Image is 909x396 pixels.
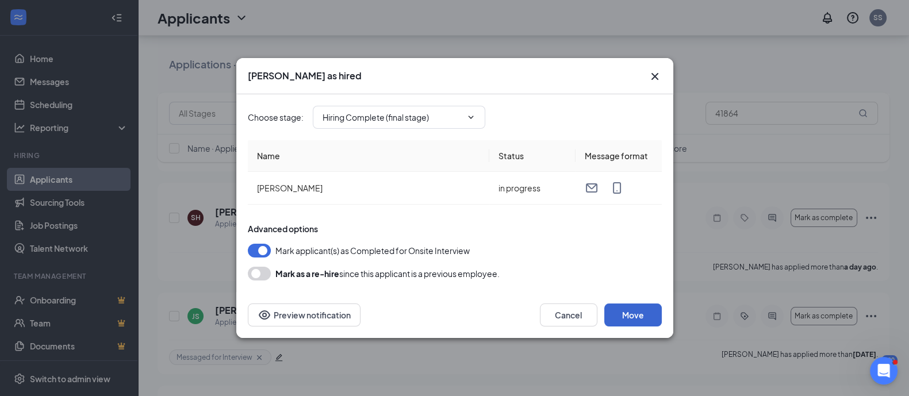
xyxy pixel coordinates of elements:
[258,308,271,322] svg: Eye
[257,183,323,193] span: [PERSON_NAME]
[585,181,599,195] svg: Email
[248,303,360,326] button: Preview notificationEye
[870,357,898,385] iframe: Intercom live chat
[466,113,475,122] svg: ChevronDown
[489,140,576,172] th: Status
[248,223,662,234] div: Advanced options
[648,70,662,83] button: Close
[610,181,624,195] svg: MobileSms
[275,244,470,257] span: Mark applicant(s) as Completed for Onsite Interview
[604,303,662,326] button: Move
[489,172,576,205] td: in progress
[275,267,500,280] div: since this applicant is a previous employee.
[275,268,339,279] b: Mark as a re-hire
[576,140,662,172] th: Message format
[540,303,597,326] button: Cancel
[248,140,489,172] th: Name
[248,111,304,124] span: Choose stage :
[648,70,662,83] svg: Cross
[248,70,362,82] h3: [PERSON_NAME] as hired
